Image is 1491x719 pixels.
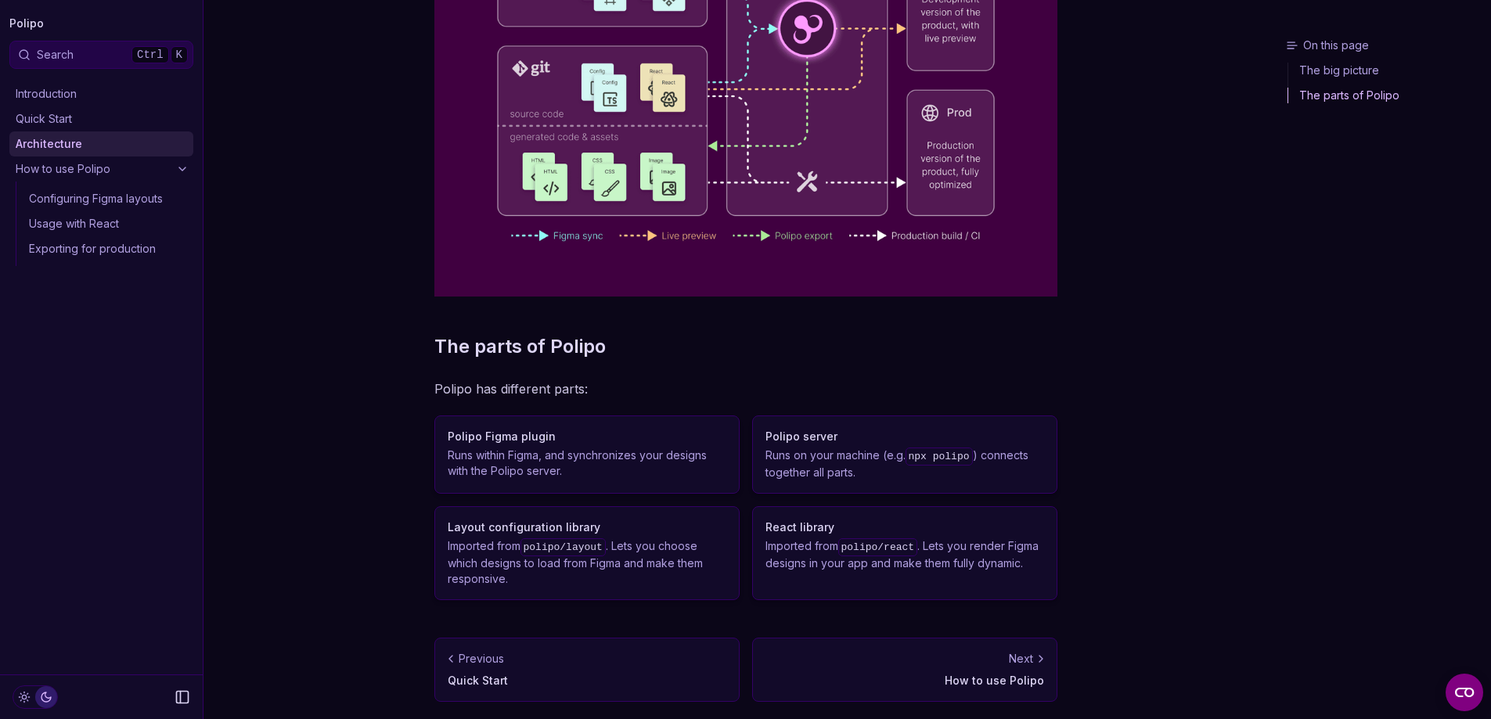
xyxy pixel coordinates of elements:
[765,448,1044,480] p: Runs on your machine (e.g. ) connects together all parts.
[838,538,918,556] code: polipo/react
[9,106,193,131] a: Quick Start
[1286,38,1485,53] h3: On this page
[1009,651,1033,667] p: Next
[448,538,726,587] p: Imported from . Lets you choose which designs to load from Figma and make them responsive.
[23,211,193,236] a: Usage with React
[9,131,193,156] a: Architecture
[434,334,606,359] a: The parts of Polipo
[520,538,606,556] code: polipo/layout
[448,429,726,444] h3: Polipo Figma plugin
[1288,63,1485,83] a: The big picture
[448,519,726,535] h3: Layout configuration library
[434,638,740,702] a: PreviousQuick Start
[765,673,1044,688] p: How to use Polipo
[170,685,195,710] button: Collapse Sidebar
[171,46,188,63] kbd: K
[448,673,726,688] p: Quick Start
[752,638,1057,702] a: NextHow to use Polipo
[448,448,726,479] p: Runs within Figma, and synchronizes your designs with the Polipo server.
[9,13,44,34] a: Polipo
[9,81,193,106] a: Introduction
[765,429,1044,444] h3: Polipo server
[9,41,193,69] button: SearchCtrlK
[1288,83,1485,103] a: The parts of Polipo
[13,685,58,709] button: Toggle Theme
[131,46,169,63] kbd: Ctrl
[434,378,1057,400] p: Polipo has different parts:
[459,651,504,667] p: Previous
[765,538,1044,571] p: Imported from . Lets you render Figma designs in your app and make them fully dynamic.
[765,519,1044,535] h3: React library
[906,448,973,466] code: npx polipo
[23,236,193,261] a: Exporting for production
[9,156,193,182] a: How to use Polipo
[23,186,193,211] a: Configuring Figma layouts
[1446,674,1483,711] button: Open CMP widget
